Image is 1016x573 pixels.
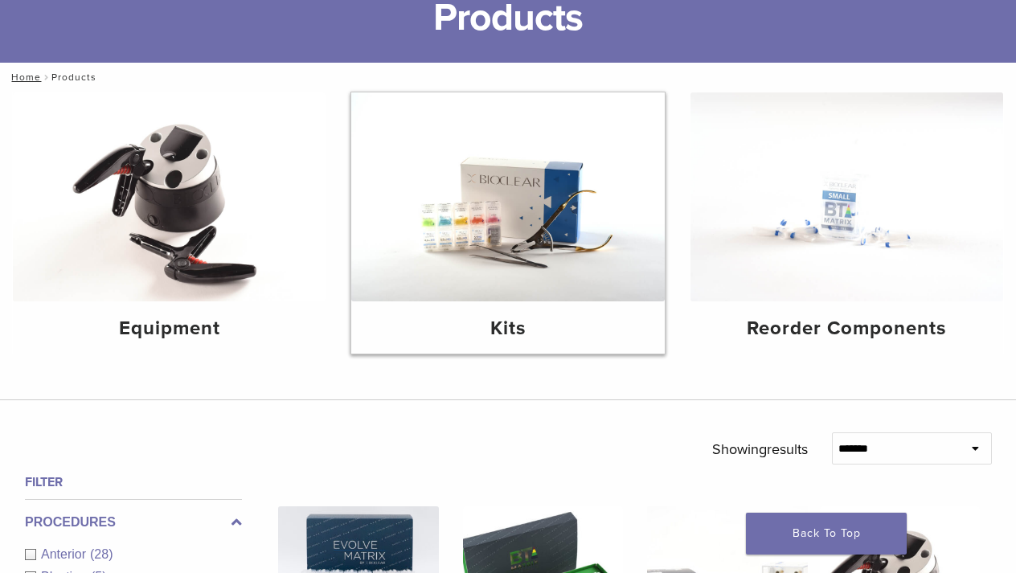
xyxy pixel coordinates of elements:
h4: Filter [25,473,242,492]
h4: Equipment [26,314,313,343]
img: Reorder Components [690,92,1003,301]
h4: Reorder Components [703,314,990,343]
span: Anterior [41,547,90,561]
span: (28) [90,547,113,561]
a: Home [6,72,41,83]
img: Kits [351,92,664,301]
a: Equipment [13,92,326,354]
h4: Kits [364,314,651,343]
a: Reorder Components [690,92,1003,354]
p: Showing results [712,432,808,466]
span: / [41,73,51,81]
label: Procedures [25,513,242,532]
a: Kits [351,92,664,354]
a: Back To Top [746,513,907,555]
img: Equipment [13,92,326,301]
